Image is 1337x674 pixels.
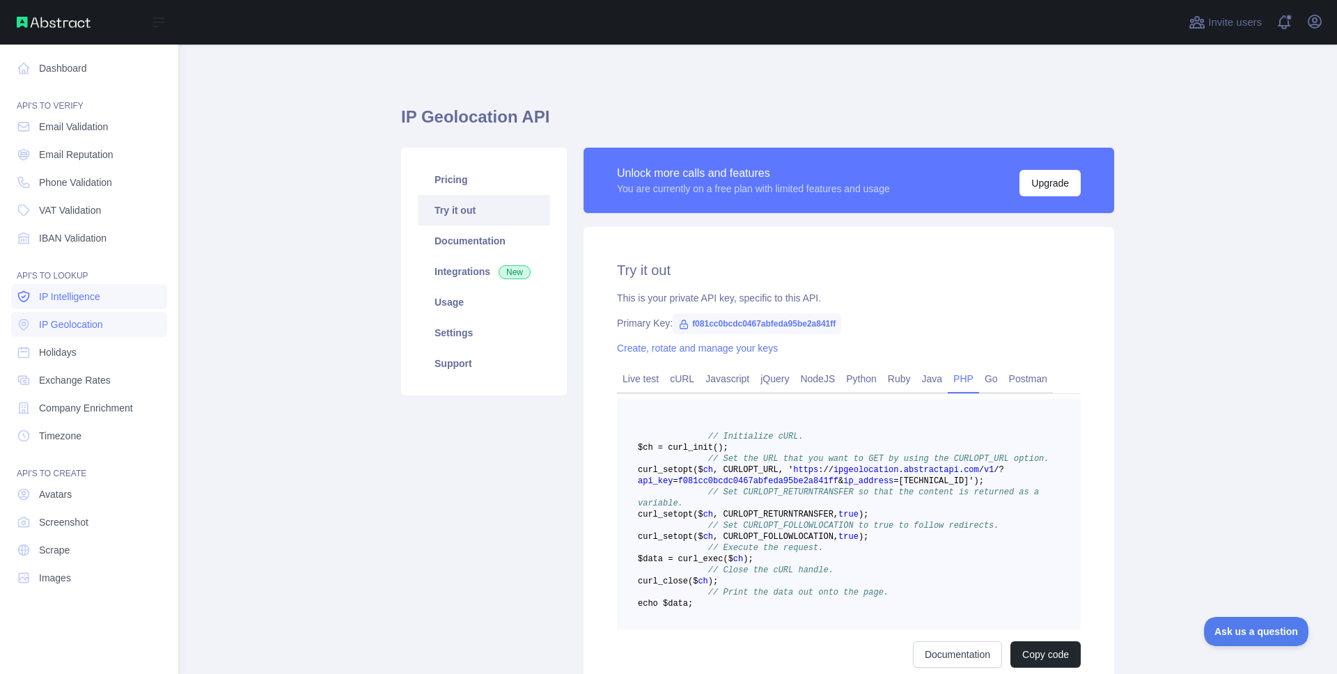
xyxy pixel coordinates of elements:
a: Avatars [11,482,167,507]
span: ch [703,532,713,542]
span: // Initialize cURL. [708,432,804,441]
span: IP Intelligence [39,290,100,304]
a: Images [11,565,167,590]
span: // Close the cURL handle. [708,565,834,575]
span: f081cc0bcdc0467abfeda95be2a841ff [673,313,841,334]
div: Primary Key: [617,316,1081,330]
a: Scrape [11,538,167,563]
div: This is your private API key, specific to this API. [617,291,1081,305]
a: Java [916,368,948,390]
a: jQuery [755,368,795,390]
a: Python [840,368,882,390]
div: API'S TO VERIFY [11,84,167,111]
a: Integrations New [418,256,550,287]
span: Exchange Rates [39,373,111,387]
a: cURL [664,368,700,390]
span: ch [698,577,707,586]
button: Upgrade [1019,170,1081,196]
span: curl [638,510,658,519]
span: com [964,465,979,475]
span: _close($ [658,577,698,586]
a: Holidays [11,340,167,365]
h1: IP Geolocation API [401,106,1114,139]
img: Abstract API [17,17,91,28]
a: Documentation [418,226,550,256]
span: f081cc0bcdc0467abfeda95be2a841ff [678,476,838,486]
span: ? [999,465,1004,475]
span: Timezone [39,429,81,443]
a: Exchange Rates [11,368,167,393]
a: Dashboard [11,56,167,81]
a: Pricing [418,164,550,195]
a: IP Geolocation [11,312,167,337]
span: . [959,465,964,475]
span: curl [638,532,658,542]
span: ; [863,510,868,519]
a: NodeJS [795,368,840,390]
span: ch [733,554,743,564]
a: Phone Validation [11,170,167,195]
span: ch [703,465,713,475]
span: Email Validation [39,120,108,134]
span: _setopt($ [658,532,703,542]
a: VAT Validation [11,198,167,223]
span: ; [713,577,718,586]
a: Create, rotate and manage your keys [617,343,778,354]
span: VAT Validation [39,203,101,217]
span: Company Enrichment [39,401,133,415]
span: IP Geolocation [39,318,103,331]
a: Live test [617,368,664,390]
span: New [499,265,531,279]
span: https [793,465,818,475]
a: Settings [418,318,550,348]
span: Screenshot [39,515,88,529]
span: // Execute the request. [708,543,824,553]
a: Usage [418,287,550,318]
a: IP Intelligence [11,284,167,309]
span: curl [638,577,658,586]
span: . [899,465,904,475]
span: _init() [688,443,723,453]
a: Support [418,348,550,379]
a: PHP [948,368,979,390]
span: _exec($ [698,554,733,564]
span: : [818,465,823,475]
div: API'S TO LOOKUP [11,253,167,281]
a: IBAN Validation [11,226,167,251]
span: _setopt($ [658,510,703,519]
span: ) [859,510,863,519]
span: _setopt($ [658,465,703,475]
span: $ch = curl [638,443,688,453]
span: =[TECHNICAL_ID]') [893,476,978,486]
span: = [673,476,678,486]
a: Ruby [882,368,916,390]
iframe: Toggle Customer Support [1204,617,1309,646]
a: Screenshot [11,510,167,535]
span: , CURLOPT_URL, ' [713,465,793,475]
span: Email Reputation [39,148,114,162]
a: Email Reputation [11,142,167,167]
div: API'S TO CREATE [11,451,167,479]
span: true [838,532,859,542]
span: , CURLOPT_RETURNTRANSFER, [713,510,838,519]
span: ch [703,510,713,519]
a: Company Enrichment [11,395,167,421]
span: Scrape [39,543,70,557]
span: / [829,465,834,475]
div: Unlock more calls and features [617,165,890,182]
span: ip_address [843,476,893,486]
span: // Set CURLOPT_FOLLOWLOCATION to true to follow redirects. [708,521,999,531]
span: / [994,465,999,475]
span: ; [723,443,728,453]
span: ; [748,554,753,564]
span: abstractapi [904,465,959,475]
span: true [838,510,859,519]
span: & [838,476,843,486]
span: Holidays [39,345,77,359]
a: Email Validation [11,114,167,139]
span: echo $data; [638,599,693,609]
span: // Set CURLOPT_RETURNTRANSFER so that the content is returned as a variable. [638,487,1044,508]
button: Copy code [1010,641,1081,668]
span: // Print the data out onto the page. [708,588,889,597]
span: ) [743,554,748,564]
